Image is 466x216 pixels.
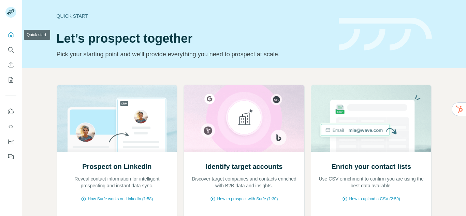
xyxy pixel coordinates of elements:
h1: Let’s prospect together [57,32,331,45]
p: Discover target companies and contacts enriched with B2B data and insights. [191,175,297,189]
p: Reveal contact information for intelligent prospecting and instant data sync. [64,175,171,189]
img: banner [339,18,432,51]
span: How to prospect with Surfe (1:30) [217,196,278,202]
button: Dashboard [5,135,16,148]
button: Enrich CSV [5,59,16,71]
button: Use Surfe API [5,120,16,133]
img: Enrich your contact lists [311,85,432,152]
button: My lists [5,74,16,86]
p: Use CSV enrichment to confirm you are using the best data available. [318,175,425,189]
button: Quick start [5,29,16,41]
p: Pick your starting point and we’ll provide everything you need to prospect at scale. [57,49,331,59]
h2: Prospect on LinkedIn [82,162,151,171]
button: Use Surfe on LinkedIn [5,105,16,118]
span: How Surfe works on LinkedIn (1:58) [88,196,153,202]
span: How to upload a CSV (2:59) [349,196,400,202]
div: Quick start [57,13,331,19]
h2: Identify target accounts [206,162,283,171]
h2: Enrich your contact lists [331,162,411,171]
button: Feedback [5,150,16,163]
button: Search [5,44,16,56]
img: Prospect on LinkedIn [57,85,178,152]
img: Identify target accounts [184,85,305,152]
